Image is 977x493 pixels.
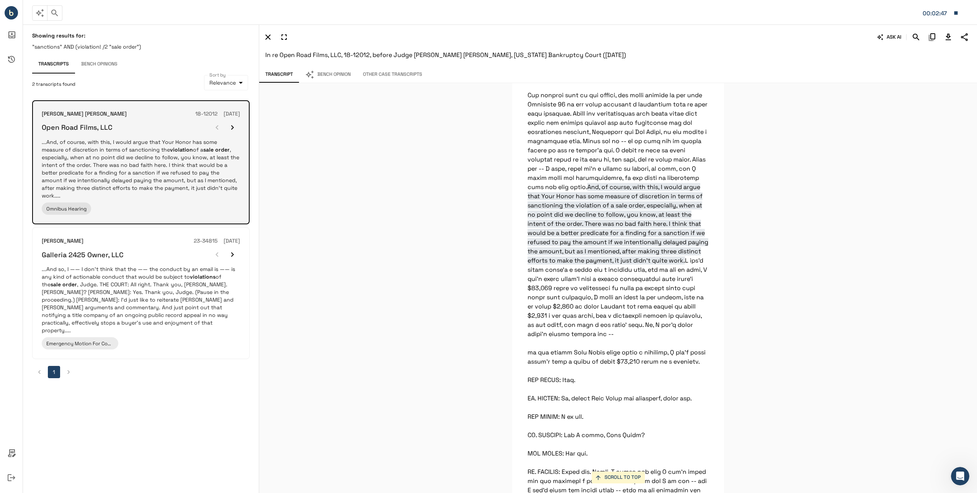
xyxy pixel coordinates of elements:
[591,472,645,483] button: SCROLL TO TOP
[910,31,923,44] button: Search
[42,123,113,132] h6: Open Road Films, LLC
[357,67,428,83] button: Other Case Transcripts
[42,138,240,199] p: ...And, of course, with this, I would argue that Your Honor has some measure of discretion in ter...
[958,31,971,44] button: Share Transcript
[528,183,708,264] span: And, of course, with this, I would argue that Your Honor has some measure of discretion in terms ...
[75,55,124,73] button: Bench Opinions
[32,32,250,39] h6: Showing results for:
[951,467,969,485] iframe: Intercom live chat
[46,340,126,347] span: Emergency Motion For Contempt
[32,43,250,51] p: "sanctions" AND (violation! /2 "sale order")
[265,51,626,59] span: In re Open Road Films, LLC, 18-12012, before Judge [PERSON_NAME] [PERSON_NAME], [US_STATE] Bankru...
[942,31,955,44] button: Download Transcript
[42,110,127,118] h6: [PERSON_NAME] [PERSON_NAME]
[46,206,87,212] span: Omnibus Hearing
[32,81,75,88] span: 2 transcripts found
[209,72,226,78] label: Sort by
[259,67,299,83] button: Transcript
[919,5,962,21] button: Matter: 109601.001
[62,281,77,288] em: order
[195,110,217,118] h6: 18-12012
[224,110,240,118] h6: [DATE]
[170,146,193,153] em: violation
[32,366,250,378] nav: pagination navigation
[42,250,124,259] h6: Galleria 2425 Owner, LLC
[48,366,60,378] button: page 1
[51,281,61,288] em: sale
[299,67,357,83] button: Bench Opinion
[42,265,240,334] p: ...And so, I —— I don’t think that the —— the conduct by an email is —— is any kind of actionable...
[923,8,949,18] div: Matter: 109601.001
[926,31,939,44] button: Copy Citation
[215,146,230,153] em: order
[42,237,83,245] h6: [PERSON_NAME]
[32,55,75,73] button: Transcripts
[876,31,903,44] button: ASK AI
[203,146,214,153] em: sale
[194,237,217,245] h6: 23-34815
[190,273,216,280] em: violations
[204,75,248,90] div: Relevance
[224,237,240,245] h6: [DATE]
